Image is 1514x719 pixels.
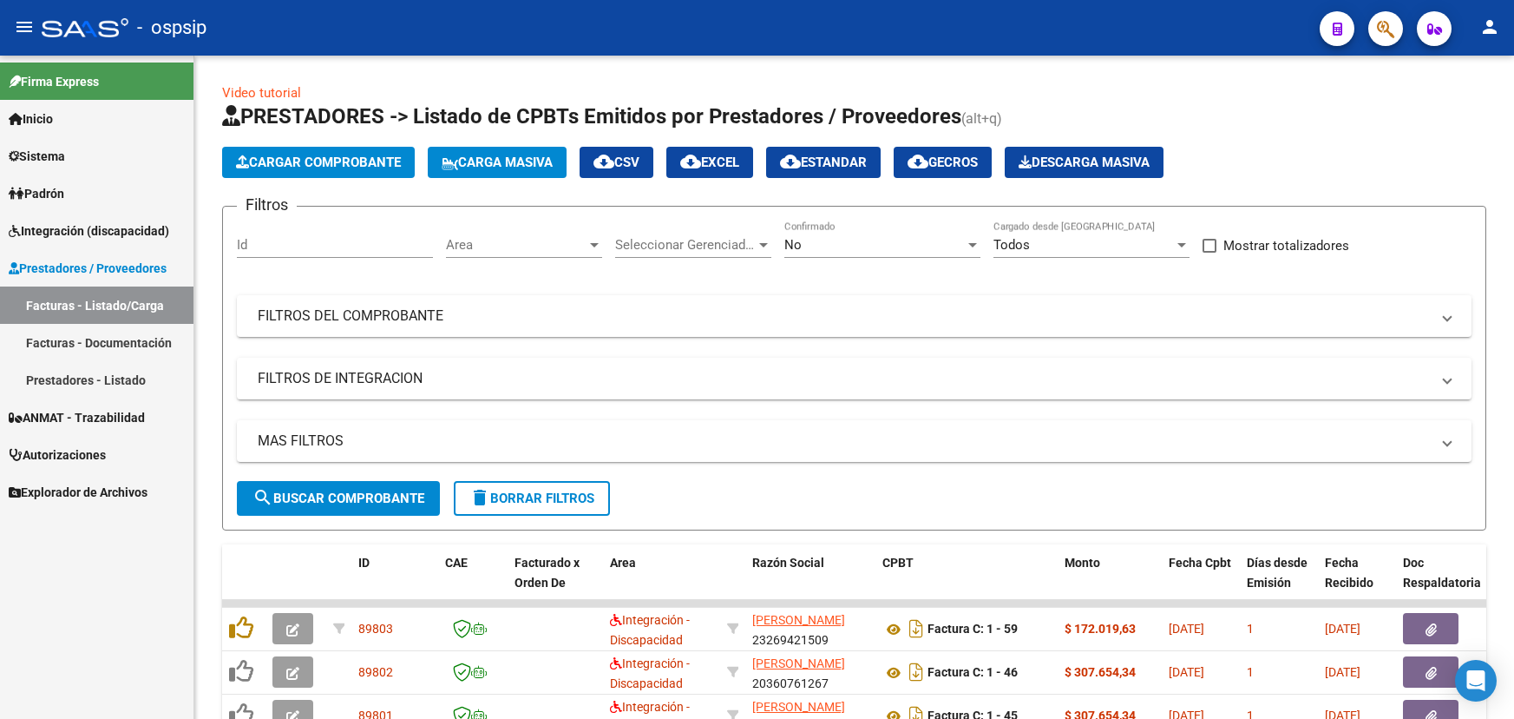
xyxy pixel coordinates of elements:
[961,110,1002,127] span: (alt+q)
[1058,544,1162,621] datatable-header-cell: Monto
[752,613,845,627] span: [PERSON_NAME]
[358,556,370,570] span: ID
[508,544,603,621] datatable-header-cell: Facturado x Orden De
[1247,665,1254,679] span: 1
[514,556,580,590] span: Facturado x Orden De
[222,104,961,129] span: PRESTADORES -> Listado de CPBTs Emitidos por Prestadores / Proveedores
[358,622,393,636] span: 89803
[1169,622,1204,636] span: [DATE]
[9,483,147,502] span: Explorador de Archivos
[1325,665,1360,679] span: [DATE]
[442,155,553,170] span: Carga Masiva
[9,109,53,129] span: Inicio
[237,358,1471,399] mat-expansion-panel-header: FILTROS DE INTEGRACION
[358,665,393,679] span: 89802
[9,147,65,166] span: Sistema
[1240,544,1318,621] datatable-header-cell: Días desde Emisión
[446,237,587,253] span: Area
[1325,622,1360,636] span: [DATE]
[1162,544,1240,621] datatable-header-cell: Fecha Cpbt
[237,295,1471,337] mat-expansion-panel-header: FILTROS DEL COMPROBANTE
[9,184,64,203] span: Padrón
[14,16,35,37] mat-icon: menu
[9,221,169,241] span: Integración (discapacidad)
[9,445,106,465] span: Autorizaciones
[766,147,881,178] button: Estandar
[752,700,845,714] span: [PERSON_NAME]
[1223,235,1349,256] span: Mostrar totalizadores
[469,491,594,506] span: Borrar Filtros
[438,544,508,621] datatable-header-cell: CAE
[666,147,753,178] button: EXCEL
[745,544,875,621] datatable-header-cell: Razón Social
[9,259,167,278] span: Prestadores / Proveedores
[252,491,424,506] span: Buscar Comprobante
[222,147,415,178] button: Cargar Comprobante
[236,155,401,170] span: Cargar Comprobante
[593,155,639,170] span: CSV
[680,155,739,170] span: EXCEL
[993,237,1030,253] span: Todos
[1169,556,1231,570] span: Fecha Cpbt
[1065,622,1136,636] strong: $ 172.019,63
[1325,556,1373,590] span: Fecha Recibido
[1169,665,1204,679] span: [DATE]
[1005,147,1163,178] button: Descarga Masiva
[469,487,490,508] mat-icon: delete
[1019,155,1150,170] span: Descarga Masiva
[610,656,690,690] span: Integración - Discapacidad
[610,556,636,570] span: Area
[1065,556,1100,570] span: Monto
[905,658,927,686] i: Descargar documento
[752,654,868,690] div: 20360761267
[894,147,992,178] button: Gecros
[882,556,914,570] span: CPBT
[1247,556,1308,590] span: Días desde Emisión
[237,193,297,217] h3: Filtros
[351,544,438,621] datatable-header-cell: ID
[780,155,867,170] span: Estandar
[580,147,653,178] button: CSV
[905,615,927,643] i: Descargar documento
[9,408,145,427] span: ANMAT - Trazabilidad
[875,544,1058,621] datatable-header-cell: CPBT
[603,544,720,621] datatable-header-cell: Area
[1403,556,1481,590] span: Doc Respaldatoria
[258,432,1430,451] mat-panel-title: MAS FILTROS
[222,85,301,101] a: Video tutorial
[1247,622,1254,636] span: 1
[680,151,701,172] mat-icon: cloud_download
[428,147,567,178] button: Carga Masiva
[258,307,1430,326] mat-panel-title: FILTROS DEL COMPROBANTE
[445,556,468,570] span: CAE
[927,623,1018,637] strong: Factura C: 1 - 59
[752,656,845,670] span: [PERSON_NAME]
[908,151,928,172] mat-icon: cloud_download
[258,369,1430,388] mat-panel-title: FILTROS DE INTEGRACION
[927,666,1018,680] strong: Factura C: 1 - 46
[252,487,273,508] mat-icon: search
[137,9,206,47] span: - ospsip
[1318,544,1396,621] datatable-header-cell: Fecha Recibido
[1396,544,1500,621] datatable-header-cell: Doc Respaldatoria
[610,613,690,647] span: Integración - Discapacidad
[780,151,801,172] mat-icon: cloud_download
[615,237,756,253] span: Seleccionar Gerenciador
[784,237,802,253] span: No
[454,481,610,516] button: Borrar Filtros
[908,155,978,170] span: Gecros
[1065,665,1136,679] strong: $ 307.654,34
[1005,147,1163,178] app-download-masive: Descarga masiva de comprobantes (adjuntos)
[752,610,868,647] div: 23269421509
[752,556,824,570] span: Razón Social
[1479,16,1500,37] mat-icon: person
[237,481,440,516] button: Buscar Comprobante
[1455,660,1497,702] div: Open Intercom Messenger
[9,72,99,91] span: Firma Express
[593,151,614,172] mat-icon: cloud_download
[237,420,1471,462] mat-expansion-panel-header: MAS FILTROS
